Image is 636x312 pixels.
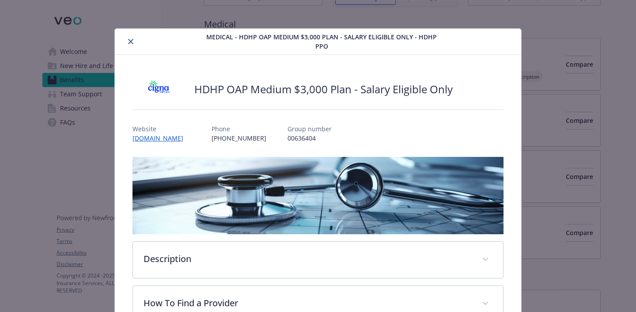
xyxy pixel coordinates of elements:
[132,124,190,133] p: Website
[288,124,332,133] p: Group number
[132,134,190,142] a: [DOMAIN_NAME]
[202,32,441,51] span: Medical - HDHP OAP Medium $3,000 Plan - Salary Eligible Only - HDHP PPO
[144,297,471,310] p: How To Find a Provider
[144,252,471,266] p: Description
[194,82,453,97] h2: HDHP OAP Medium $3,000 Plan - Salary Eligible Only
[132,76,185,103] img: CIGNA
[132,157,503,234] img: banner
[125,36,136,47] button: close
[212,133,266,143] p: [PHONE_NUMBER]
[212,124,266,133] p: Phone
[288,133,332,143] p: 00636404
[133,242,503,278] div: Description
